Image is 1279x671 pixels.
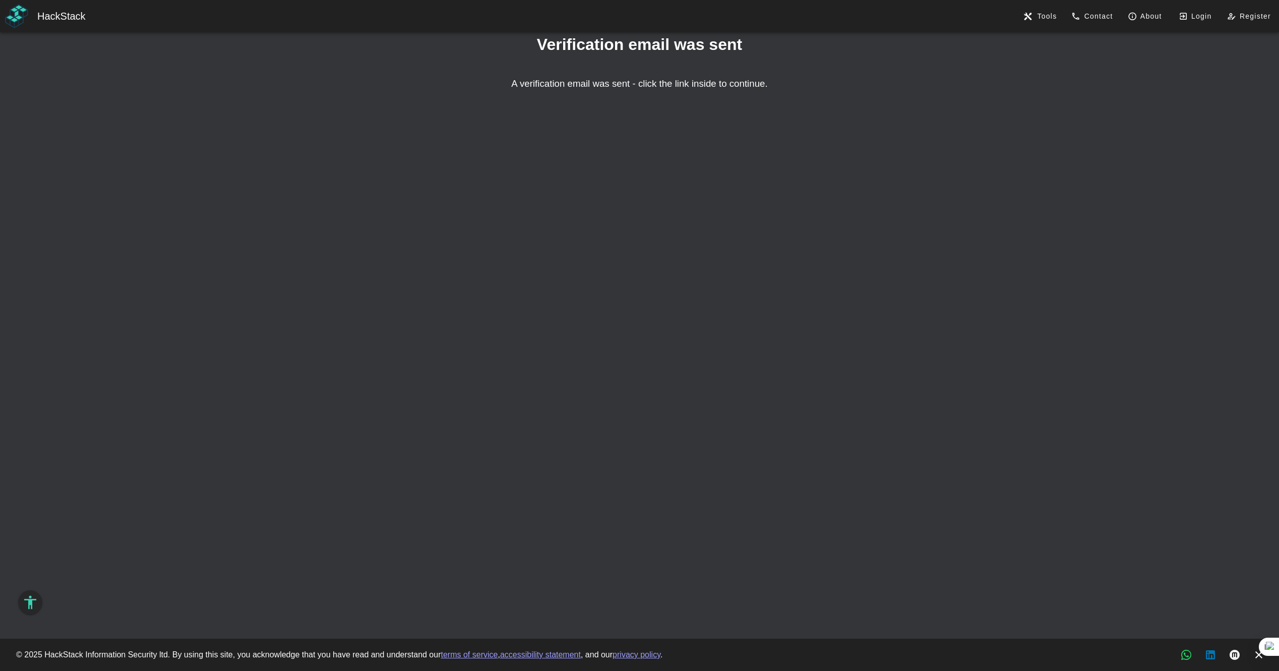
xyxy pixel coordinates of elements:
[613,650,660,659] a: privacy policy
[1131,12,1162,21] span: About
[500,650,581,659] a: accessibility statement
[16,649,1060,661] div: © 2025 HackStack Information Security ltd. By using this site, you acknowledge that you have read...
[1074,12,1113,21] span: Contact
[12,77,1267,91] h3: A verification email was sent - click the link inside to continue.
[1174,643,1198,667] a: WhatsApp chat, new tab
[441,650,498,659] a: terms of service
[37,11,60,22] span: Hack
[1230,12,1271,21] span: Register
[1223,643,1247,667] a: Medium articles, new tab
[1037,12,1057,20] span: Tools
[18,590,42,614] button: Accessibility Options
[37,9,527,23] div: Stack
[1182,12,1212,21] span: Login
[4,4,29,29] img: HackStack
[1198,643,1223,667] a: LinkedIn button, new tab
